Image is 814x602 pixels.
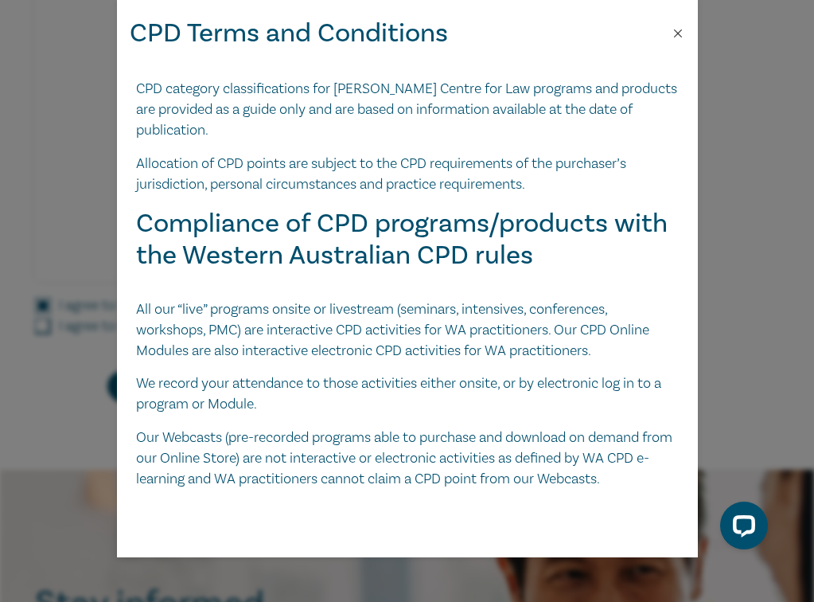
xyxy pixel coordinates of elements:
[130,13,448,53] h2: CPD Terms and Conditions
[136,373,679,415] p: We record your attendance to those activities either onsite, or by electronic log in to a program...
[136,299,679,362] p: All our “live” programs onsite or livestream (seminars, intensives, conferences, workshops, PMC) ...
[136,208,679,272] h2: Compliance of CPD programs/products with the Western Australian CPD rules
[671,26,685,41] button: Close
[136,154,679,195] p: Allocation of CPD points are subject to the CPD requirements of the purchaser’s jurisdiction, per...
[136,428,679,490] p: Our Webcasts (pre-recorded programs able to purchase and download on demand from our Online Store...
[707,495,774,562] iframe: LiveChat chat widget
[136,79,679,141] p: CPD category classifications for [PERSON_NAME] Centre for Law programs and products are provided ...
